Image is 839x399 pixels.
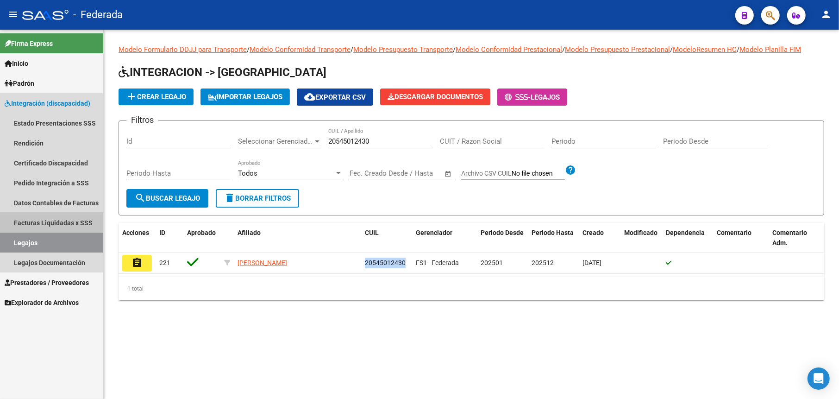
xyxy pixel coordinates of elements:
span: Periodo Desde [481,229,524,236]
span: [DATE] [582,259,601,266]
span: Crear Legajo [126,93,186,101]
div: 1 total [119,277,824,300]
datatable-header-cell: CUIL [361,223,412,253]
h3: Filtros [126,114,158,127]
span: Firma Express [5,38,53,49]
span: Acciones [122,229,149,236]
span: INTEGRACION -> [GEOGRAPHIC_DATA] [119,66,326,79]
datatable-header-cell: Acciones [119,223,156,253]
span: - Federada [73,5,123,25]
input: Archivo CSV CUIL [512,170,565,178]
input: Fecha fin [395,169,440,177]
span: Inicio [5,58,28,69]
span: Creado [582,229,604,236]
span: Descargar Documentos [388,93,483,101]
span: FS1 - Federada [416,259,459,266]
span: Gerenciador [416,229,452,236]
button: Open calendar [443,169,454,179]
mat-icon: delete [224,192,235,203]
mat-icon: add [126,91,137,102]
button: Buscar Legajo [126,189,208,208]
span: IMPORTAR LEGAJOS [208,93,282,101]
datatable-header-cell: Periodo Hasta [528,223,579,253]
span: Todos [238,169,257,177]
span: 202501 [481,259,503,266]
span: Padrón [5,78,34,89]
a: Modelo Conformidad Transporte [250,45,351,54]
span: - [505,93,531,101]
datatable-header-cell: Dependencia [662,223,713,253]
datatable-header-cell: Afiliado [234,223,361,253]
span: Comentario [717,229,751,236]
a: Modelo Formulario DDJJ para Transporte [119,45,247,54]
span: Aprobado [187,229,216,236]
button: Descargar Documentos [380,89,490,105]
datatable-header-cell: Aprobado [183,223,220,253]
span: Legajos [531,93,560,101]
div: Open Intercom Messenger [808,367,830,390]
button: IMPORTAR LEGAJOS [200,89,290,105]
span: Buscar Legajo [135,194,200,203]
span: Periodo Hasta [532,229,574,236]
button: Crear Legajo [119,89,194,105]
span: Prestadores / Proveedores [5,278,89,288]
div: / / / / / / [119,44,824,300]
span: [PERSON_NAME] [238,259,287,266]
span: Archivo CSV CUIL [461,170,512,177]
mat-icon: assignment [131,257,143,268]
mat-icon: menu [7,9,19,20]
a: ModeloResumen HC [673,45,737,54]
span: Seleccionar Gerenciador [238,137,313,146]
datatable-header-cell: Creado [579,223,620,253]
span: Modificado [624,229,657,236]
datatable-header-cell: Modificado [620,223,662,253]
a: Modelo Conformidad Prestacional [456,45,562,54]
span: ID [159,229,165,236]
span: 202512 [532,259,554,266]
span: Exportar CSV [304,93,366,101]
datatable-header-cell: Gerenciador [412,223,477,253]
button: Exportar CSV [297,89,373,106]
span: CUIL [365,229,379,236]
span: Explorador de Archivos [5,298,79,308]
a: Modelo Planilla FIM [739,45,801,54]
input: Fecha inicio [350,169,387,177]
datatable-header-cell: Comentario Adm. [769,223,824,253]
span: Comentario Adm. [772,229,807,247]
a: Modelo Presupuesto Transporte [353,45,453,54]
datatable-header-cell: ID [156,223,183,253]
span: Dependencia [666,229,705,236]
datatable-header-cell: Periodo Desde [477,223,528,253]
span: 20545012430 [365,259,406,266]
datatable-header-cell: Comentario [713,223,769,253]
span: Integración (discapacidad) [5,98,90,108]
span: Afiliado [238,229,261,236]
mat-icon: person [820,9,832,20]
button: -Legajos [497,89,567,106]
mat-icon: cloud_download [304,91,315,102]
mat-icon: help [565,165,576,176]
a: Modelo Presupuesto Prestacional [565,45,670,54]
span: 221 [159,259,170,266]
mat-icon: search [135,192,146,203]
button: Borrar Filtros [216,189,299,208]
span: Borrar Filtros [224,194,291,203]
